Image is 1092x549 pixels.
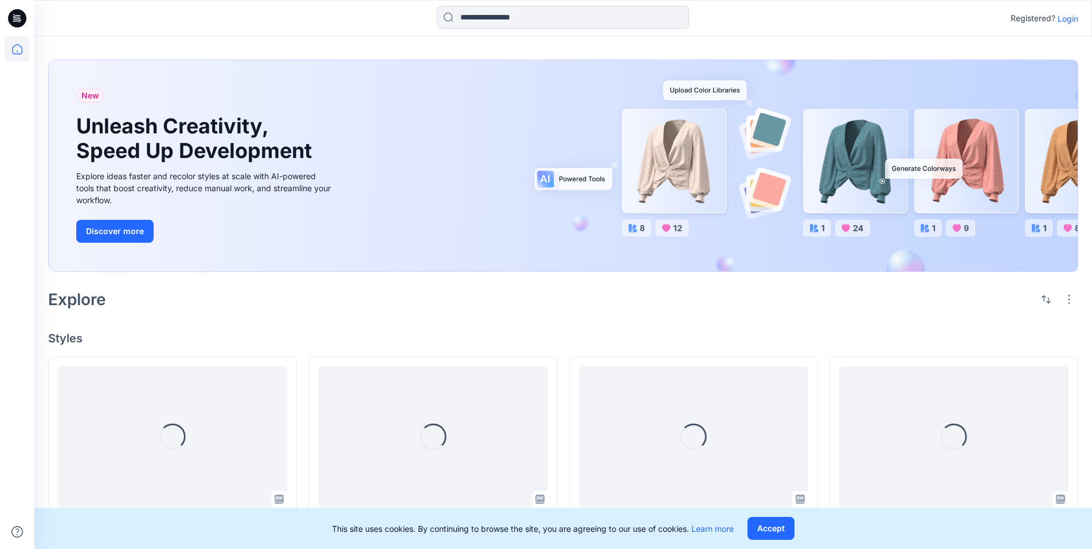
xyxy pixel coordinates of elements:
p: Login [1058,13,1078,25]
p: Registered? [1011,11,1055,25]
p: This site uses cookies. By continuing to browse the site, you are agreeing to our use of cookies. [332,523,734,535]
div: Explore ideas faster and recolor styles at scale with AI-powered tools that boost creativity, red... [76,170,334,206]
button: Accept [747,517,794,540]
a: Learn more [691,524,734,534]
h1: Unleash Creativity, Speed Up Development [76,114,317,163]
button: Discover more [76,220,154,243]
span: New [81,89,99,102]
h2: Explore [48,290,106,309]
h4: Styles [48,331,1078,345]
a: Discover more [76,220,334,243]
